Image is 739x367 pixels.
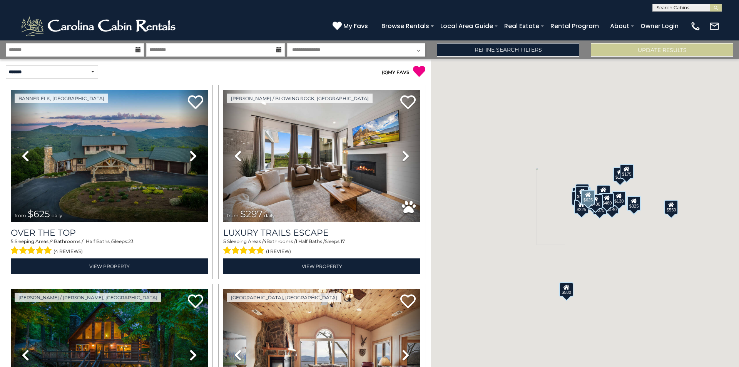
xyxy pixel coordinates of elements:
[28,208,50,220] span: $625
[606,19,633,33] a: About
[296,238,325,244] span: 1 Half Baths /
[620,164,634,178] div: $175
[223,238,226,244] span: 5
[437,43,579,57] a: Refine Search Filters
[597,185,610,199] div: $349
[709,21,720,32] img: mail-regular-white.png
[500,19,543,33] a: Real Estate
[264,213,275,218] span: daily
[11,228,208,238] a: Over The Top
[341,238,345,244] span: 17
[227,293,341,302] a: [GEOGRAPHIC_DATA], [GEOGRAPHIC_DATA]
[436,19,497,33] a: Local Area Guide
[223,258,420,274] a: View Property
[51,238,54,244] span: 4
[690,21,701,32] img: phone-regular-white.png
[612,191,626,206] div: $130
[575,183,589,198] div: $125
[664,199,678,214] div: $550
[589,194,602,208] div: $400
[266,246,291,256] span: (1 review)
[600,193,614,207] div: $480
[400,94,416,111] a: Add to favorites
[575,186,589,201] div: $425
[52,213,62,218] span: daily
[188,293,203,310] a: Add to favorites
[11,238,208,256] div: Sleeping Areas / Bathrooms / Sleeps:
[15,94,108,103] a: Banner Elk, [GEOGRAPHIC_DATA]
[574,199,588,214] div: $225
[613,167,627,182] div: $175
[547,19,603,33] a: Rental Program
[240,208,262,220] span: $297
[382,69,388,75] span: ( )
[54,246,83,256] span: (4 reviews)
[223,238,420,256] div: Sleeping Areas / Bathrooms / Sleeps:
[11,90,208,222] img: thumbnail_167153549.jpeg
[223,228,420,238] a: Luxury Trails Escape
[227,94,373,103] a: [PERSON_NAME] / Blowing Rock, [GEOGRAPHIC_DATA]
[333,21,370,31] a: My Favs
[627,196,641,211] div: $325
[559,282,573,297] div: $580
[128,238,134,244] span: 23
[591,43,733,57] button: Update Results
[263,238,266,244] span: 4
[11,238,13,244] span: 5
[15,293,161,302] a: [PERSON_NAME] / [PERSON_NAME], [GEOGRAPHIC_DATA]
[581,190,595,204] div: $625
[605,199,619,214] div: $140
[223,90,420,222] img: thumbnail_168695581.jpeg
[19,15,179,38] img: White-1-2.png
[343,21,368,31] span: My Favs
[637,19,682,33] a: Owner Login
[83,238,112,244] span: 1 Half Baths /
[378,19,433,33] a: Browse Rentals
[227,213,239,218] span: from
[188,94,203,111] a: Add to favorites
[382,69,410,75] a: (0)MY FAVS
[400,293,416,310] a: Add to favorites
[572,191,585,205] div: $230
[593,200,607,215] div: $375
[15,213,26,218] span: from
[383,69,386,75] span: 0
[11,258,208,274] a: View Property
